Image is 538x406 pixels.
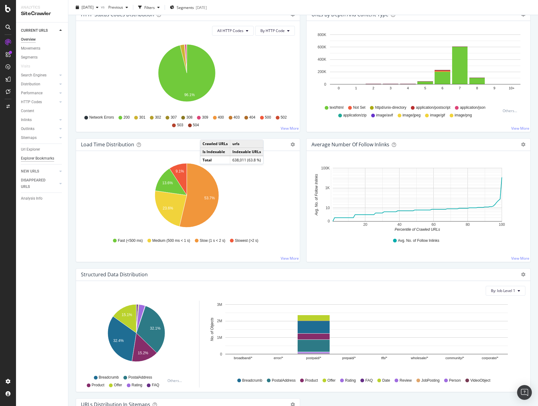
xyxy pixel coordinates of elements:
[363,222,367,227] text: 20
[99,375,119,380] span: Breadcrumb
[274,356,283,360] text: error/*
[234,115,240,120] span: 403
[521,272,525,277] div: gear
[123,115,130,120] span: 200
[342,356,356,360] text: prepaid/*
[272,378,295,383] span: PostalAddress
[242,378,262,383] span: Breadcrumb
[175,169,184,173] text: 9.1%
[118,238,143,243] span: Fast (<500 ms)
[21,63,30,70] div: Visits
[89,115,114,120] span: Network Errors
[234,356,253,360] text: broadband/*
[21,45,64,52] a: Movements
[338,86,340,90] text: 0
[81,161,293,232] svg: A chart.
[321,166,330,170] text: 100K
[92,383,104,388] span: Product
[326,206,330,210] text: 10
[21,5,63,10] div: Analytics
[210,318,214,341] text: No. of Objects
[81,271,148,278] div: Structured Data Distribution
[421,378,440,383] span: JobPosting
[375,105,406,110] span: httpd/unix-directory
[196,5,207,10] div: [DATE]
[193,123,199,128] span: 504
[21,126,34,132] div: Outlinks
[382,378,390,383] span: Date
[21,146,40,153] div: Url Explorer
[403,113,421,118] span: image/jpeg
[21,90,58,96] a: Performance
[150,326,160,331] text: 32.1%
[21,117,58,123] a: Inlinks
[200,238,225,243] span: Slow (1 s < 2 s)
[21,168,39,175] div: NEW URLS
[517,385,532,400] div: Open Intercom Messenger
[470,378,490,383] span: VideoObject
[455,113,472,118] span: image/png
[399,378,412,383] span: Review
[21,126,58,132] a: Outlinks
[21,36,64,43] a: Overview
[318,57,326,62] text: 400K
[167,2,209,12] button: Segments[DATE]
[230,140,263,148] td: urls
[177,123,183,128] span: 503
[482,356,499,360] text: corporate/*
[355,86,357,90] text: 1
[21,54,38,61] div: Segments
[311,31,523,102] svg: A chart.
[177,5,194,10] span: Segments
[499,222,505,227] text: 100
[184,93,195,97] text: 96.1%
[493,86,495,90] text: 9
[122,313,132,317] text: 15.1%
[21,81,40,87] div: Distribution
[511,126,529,131] a: View More
[200,156,230,164] td: Total
[220,352,222,356] text: 0
[21,72,58,79] a: Search Engines
[407,86,409,90] text: 4
[445,356,464,360] text: community/*
[397,222,402,227] text: 40
[398,238,440,243] span: Avg. No. of Follow Inlinks
[144,5,155,10] div: Filters
[318,70,326,74] text: 200K
[395,227,440,232] text: Percentile of Crawled URLs
[152,238,190,243] span: Medium (500 ms < 1 s)
[132,383,143,388] span: Rating
[106,5,123,10] span: Previous
[442,86,444,90] text: 6
[449,378,461,383] span: Person
[291,142,295,147] div: gear
[476,86,478,90] text: 8
[235,238,258,243] span: Slowest (>2 s)
[491,288,515,293] span: By: lob Level 1
[432,222,436,227] text: 60
[311,161,523,232] div: A chart.
[249,115,255,120] span: 404
[372,86,374,90] text: 2
[376,113,393,118] span: image/avif
[21,117,32,123] div: Inlinks
[171,115,177,120] span: 307
[511,256,529,261] a: View More
[305,378,318,383] span: Product
[327,378,335,383] span: Offer
[217,302,222,307] text: 3M
[343,113,367,118] span: application/zip
[230,148,263,156] td: Indexable URLs
[82,5,94,10] span: 2025 Oct. 10th
[325,186,330,190] text: 1K
[200,148,230,156] td: Is Indexable
[21,99,58,105] a: HTTP Codes
[202,115,208,120] span: 309
[128,375,152,380] span: PostalAddress
[162,181,173,185] text: 13.6%
[207,301,521,372] div: A chart.
[186,115,192,120] span: 308
[217,28,243,33] span: All HTTP Codes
